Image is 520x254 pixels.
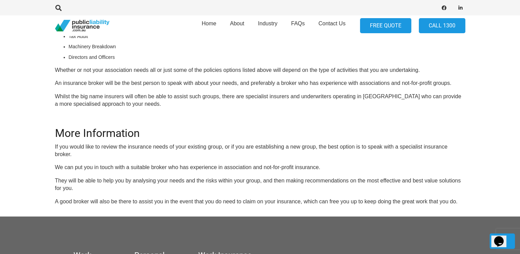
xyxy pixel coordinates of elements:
[291,21,305,26] span: FAQs
[456,3,465,13] a: LinkedIn
[52,5,66,11] a: Search
[55,177,465,192] p: They will be able to help you by analysing your needs and the risks within your group, and then m...
[55,118,465,140] h2: More Information
[55,79,465,87] p: An insurance broker will be the best person to speak with about your needs, and preferably a brok...
[490,233,515,249] a: Back to top
[55,198,465,205] p: A good broker will also be there to assist you in the event that you do need to claim on your ins...
[258,21,277,26] span: Industry
[419,18,465,34] a: Call 1300
[230,21,244,26] span: About
[69,43,465,50] li: Machinery Breakdown
[284,13,311,38] a: FAQs
[55,20,109,32] a: pli_logotransparent
[195,13,223,38] a: Home
[318,21,345,26] span: Contact Us
[311,13,352,38] a: Contact Us
[69,33,465,40] li: Tax Audit
[55,66,465,74] p: Whether or not your association needs all or just some of the policies options listed above will ...
[55,164,465,171] p: We can put you in touch with a suitable broker who has experience in association and not-for-prof...
[55,93,465,108] p: Whilst the big name insurers will often be able to assist such groups, there are specialist insur...
[251,13,284,38] a: Industry
[491,227,513,247] iframe: chat widget
[360,18,411,34] a: FREE QUOTE
[202,21,216,26] span: Home
[55,143,465,158] p: If you would like to review the insurance needs of your existing group, or if you are establishin...
[439,3,449,13] a: Facebook
[223,13,251,38] a: About
[69,53,465,61] li: Directors and Officers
